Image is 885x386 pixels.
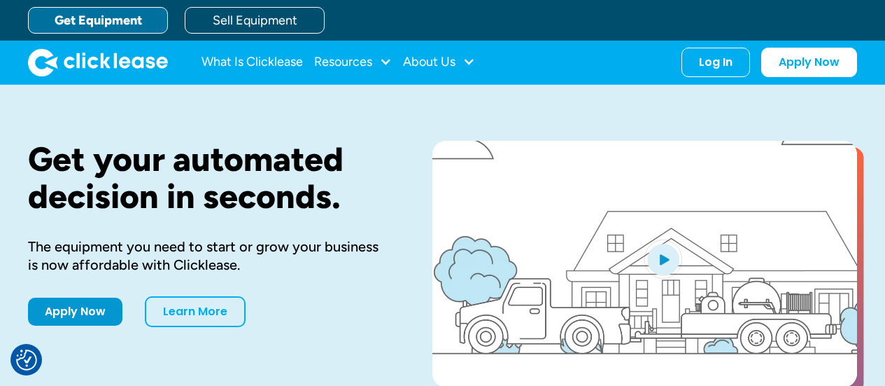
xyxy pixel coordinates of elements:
[699,55,732,69] div: Log In
[185,7,325,34] a: Sell Equipment
[28,48,168,76] a: home
[403,48,475,76] div: About Us
[28,7,168,34] a: Get Equipment
[28,141,388,215] h1: Get your automated decision in seconds.
[28,237,388,274] div: The equipment you need to start or grow your business is now affordable with Clicklease.
[644,240,682,279] img: Blue play button logo on a light blue circular background
[28,298,122,326] a: Apply Now
[761,48,857,77] a: Apply Now
[314,48,392,76] div: Resources
[16,350,37,371] button: Consent Preferences
[145,296,246,327] a: Learn More
[201,48,303,76] a: What Is Clicklease
[16,350,37,371] img: Revisit consent button
[28,48,168,76] img: Clicklease logo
